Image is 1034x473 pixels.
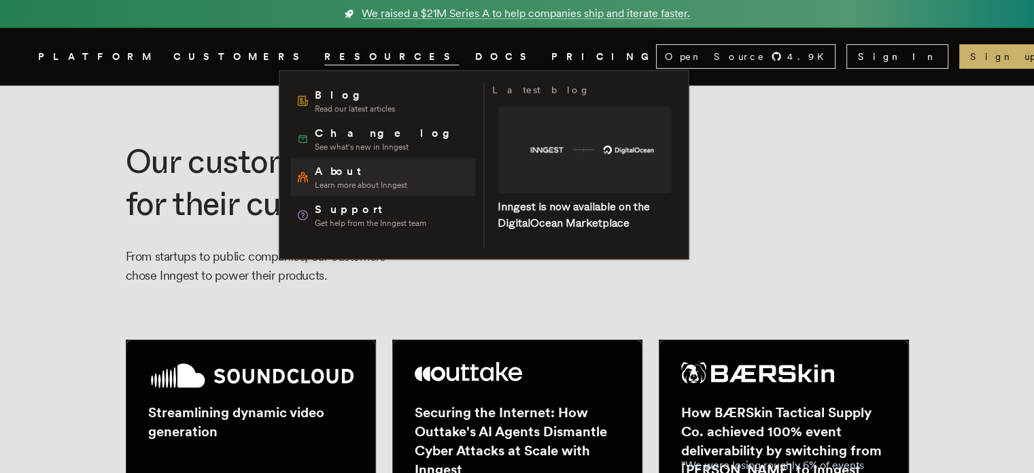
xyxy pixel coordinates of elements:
[787,50,832,63] span: 4.9 K
[315,87,395,103] span: Blog
[315,201,426,218] span: Support
[173,48,308,65] a: CUSTOMERS
[492,82,590,98] h3: Latest blog
[315,142,460,152] span: See what's new in Inngest
[324,48,459,65] button: RESOURCES
[148,403,354,441] h2: Streamlining dynamic video generation
[290,82,475,120] a: BlogRead our latest articles
[126,140,691,225] h1: Our customers
[551,48,656,65] a: PRICING
[126,247,387,285] p: From startups to public companies, our customers chose Inngest to power their products.
[498,200,650,229] a: Inngest is now available on the DigitalOcean Marketplace
[846,44,948,69] a: Sign In
[415,362,523,381] img: Outtake
[681,362,835,384] img: BÆRSkin Tactical Supply Co.
[315,125,460,142] span: Changelog
[362,5,690,22] span: We raised a $21M Series A to help companies ship and iterate faster.
[475,48,535,65] a: DOCS
[148,362,354,389] img: SoundCloud
[315,218,426,229] span: Get help from the Inngest team
[665,50,765,63] span: Open Source
[315,180,407,191] span: Learn more about Inngest
[315,103,395,114] span: Read our latest articles
[38,48,157,65] button: PLATFORM
[315,163,407,180] span: About
[290,158,475,196] a: AboutLearn more about Inngest
[290,196,475,234] a: SupportGet help from the Inngest team
[290,120,475,158] a: ChangelogSee what's new in Inngest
